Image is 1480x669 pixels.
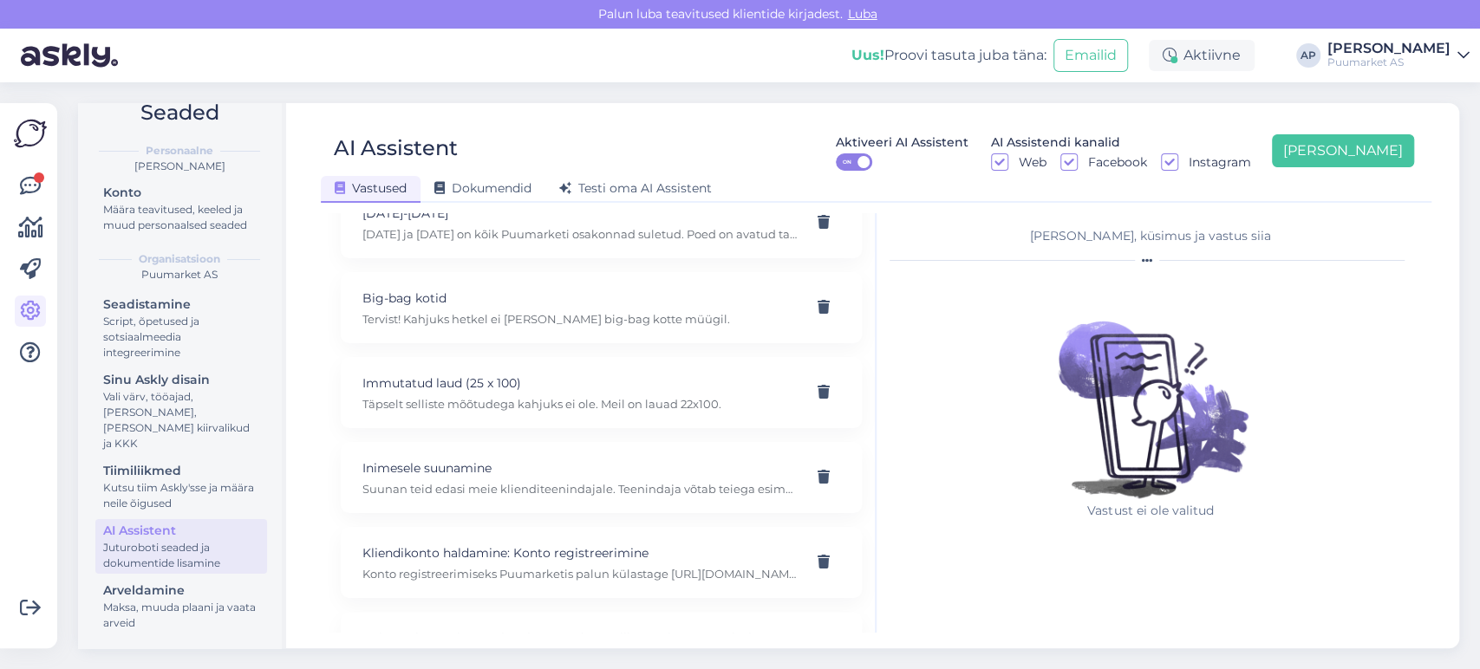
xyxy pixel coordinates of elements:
[890,227,1412,245] div: [PERSON_NAME], küsimus ja vastus siia
[341,442,862,513] div: Inimesele suunamineSuunan teid edasi meie klienditeenindajale. Teenindaja võtab teiega esimesel v...
[92,267,267,283] div: Puumarket AS
[103,202,259,233] div: Määra teavitused, keeled ja muud personaalsed seaded
[95,368,267,454] a: Sinu Askly disainVali värv, tööajad, [PERSON_NAME], [PERSON_NAME] kiirvalikud ja KKK
[92,159,267,174] div: [PERSON_NAME]
[103,600,259,631] div: Maksa, muuda plaani ja vaata arveid
[95,579,267,633] a: ArveldamineMaksa, muuda plaani ja vaata arveid
[103,540,259,571] div: Juturoboti seaded ja dokumentide lisamine
[434,180,531,196] span: Dokumendid
[559,180,712,196] span: Testi oma AI Assistent
[146,143,213,159] b: Personaalne
[341,357,862,428] div: Immutatud laud (25 x 100)Täpselt selliste mõõtudega kahjuks ei ole. Meil on lauad 22x100.
[103,462,259,480] div: Tiimiliikmed
[1038,276,1263,502] img: No qna
[103,480,259,511] div: Kutsu tiim Askly'sse ja määra neile õigused
[362,289,799,308] p: Big-bag kotid
[362,311,799,327] p: Tervist! Kahjuks hetkel ei [PERSON_NAME] big-bag kotte müügil.
[362,226,799,242] p: [DATE] ja [DATE] on kõik Puumarketi osakonnad suletud. Poed on avatud taas kolmapäeval, [DATE].
[1296,43,1320,68] div: AP
[1038,502,1263,520] p: Vastust ei ole valitud
[95,519,267,574] a: AI AssistentJuturoboti seaded ja dokumentide lisamine
[335,180,407,196] span: Vastused
[103,296,259,314] div: Seadistamine
[341,527,862,598] div: Kliendikonto haldamine: Konto registreerimineKonto registreerimiseks Puumarketis palun külastage ...
[341,272,862,343] div: Big-bag kotidTervist! Kahjuks hetkel ei [PERSON_NAME] big-bag kotte müügil.
[341,187,862,258] div: [DATE]-[DATE][DATE] ja [DATE] on kõik Puumarketi osakonnad suletud. Poed on avatud taas kolmapäev...
[362,628,799,647] p: Kohapealne makse: Maksmisprotseduur tellimuse kättesaamisel
[362,373,799,393] p: Immutatud laud (25 x 100)
[362,543,799,562] p: Kliendikonto haldamine: Konto registreerimine
[1078,153,1147,171] label: Facebook
[1327,42,1451,55] div: [PERSON_NAME]
[851,45,1046,66] div: Proovi tasuta juba täna:
[843,6,883,22] span: Luba
[14,117,47,150] img: Askly Logo
[362,204,799,223] p: [DATE]-[DATE]
[991,133,1120,153] div: AI Assistendi kanalid
[837,154,857,170] span: ON
[334,132,458,171] div: AI Assistent
[851,47,884,63] b: Uus!
[1008,153,1046,171] label: Web
[1149,40,1255,71] div: Aktiivne
[139,251,220,267] b: Organisatsioon
[95,293,267,363] a: SeadistamineScript, õpetused ja sotsiaalmeedia integreerimine
[95,181,267,236] a: KontoMäära teavitused, keeled ja muud personaalsed seaded
[103,314,259,360] div: Script, õpetused ja sotsiaalmeedia integreerimine
[103,522,259,540] div: AI Assistent
[95,459,267,514] a: TiimiliikmedKutsu tiim Askly'sse ja määra neile õigused
[362,458,799,477] p: Inimesele suunamine
[103,184,259,202] div: Konto
[92,96,267,129] h2: Seaded
[362,396,799,412] p: Täpselt selliste mõõtudega kahjuks ei ole. Meil on lauad 22x100.
[103,581,259,600] div: Arveldamine
[1327,42,1470,69] a: [PERSON_NAME]Puumarket AS
[1327,55,1451,69] div: Puumarket AS
[836,133,968,153] div: Aktiveeri AI Assistent
[362,481,799,497] p: Suunan teid edasi meie klienditeenindajale. Teenindaja võtab teiega esimesel võimalusel ühendust....
[362,566,799,581] p: Konto registreerimiseks Puumarketis palun külastage [URL][DOMAIN_NAME] ja järgige juhiseid. Konto...
[103,389,259,451] div: Vali värv, tööajad, [PERSON_NAME], [PERSON_NAME] kiirvalikud ja KKK
[1178,153,1251,171] label: Instagram
[1053,39,1128,72] button: Emailid
[1272,134,1414,167] button: [PERSON_NAME]
[103,371,259,389] div: Sinu Askly disain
